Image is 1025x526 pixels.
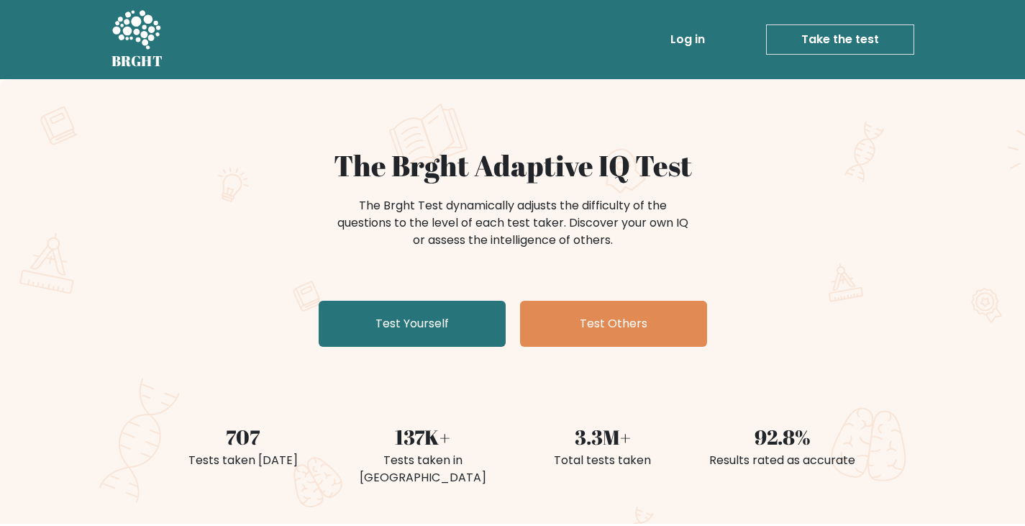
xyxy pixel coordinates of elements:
div: 707 [162,422,324,452]
div: Total tests taken [521,452,684,469]
a: Test Others [520,301,707,347]
a: BRGHT [111,6,163,73]
div: The Brght Test dynamically adjusts the difficulty of the questions to the level of each test take... [333,197,693,249]
a: Log in [665,25,711,54]
div: Results rated as accurate [701,452,864,469]
div: 3.3M+ [521,422,684,452]
div: Tests taken in [GEOGRAPHIC_DATA] [342,452,504,486]
a: Take the test [766,24,914,55]
div: 137K+ [342,422,504,452]
div: 92.8% [701,422,864,452]
a: Test Yourself [319,301,506,347]
h1: The Brght Adaptive IQ Test [162,148,864,183]
div: Tests taken [DATE] [162,452,324,469]
h5: BRGHT [111,53,163,70]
